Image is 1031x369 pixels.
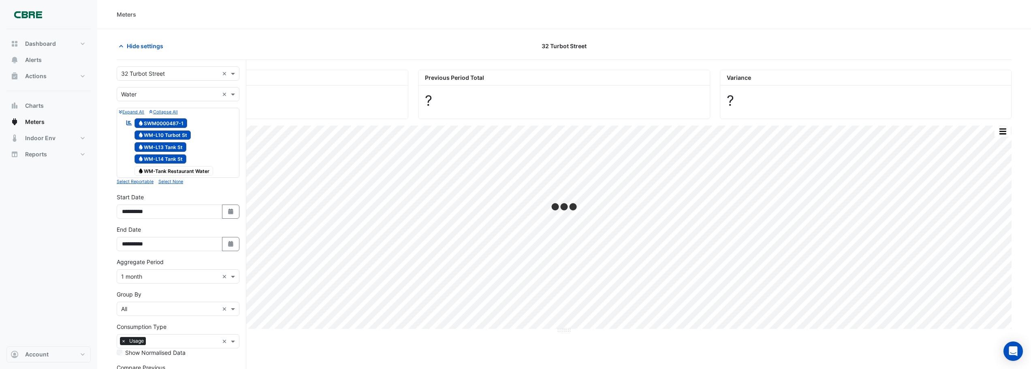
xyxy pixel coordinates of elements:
[25,102,44,110] span: Charts
[134,118,188,128] span: SWM0000487-1
[117,193,144,201] label: Start Date
[425,92,703,109] div: ?
[6,36,91,52] button: Dashboard
[117,322,166,331] label: Consumption Type
[6,130,91,146] button: Indoor Env
[138,120,144,126] fa-icon: Water
[134,166,213,176] span: WM-Tank Restaurant Water
[6,114,91,130] button: Meters
[125,348,186,357] label: Show Normalised Data
[134,142,187,152] span: WM-L13 Tank St
[11,150,19,158] app-icon: Reports
[222,69,229,78] span: Clear
[720,70,1011,85] div: Variance
[138,132,144,138] fa-icon: Water
[25,72,47,80] span: Actions
[418,70,709,85] div: Previous Period Total
[222,337,229,346] span: Clear
[1003,341,1023,361] div: Open Intercom Messenger
[119,108,144,115] button: Expand All
[11,40,19,48] app-icon: Dashboard
[11,56,19,64] app-icon: Alerts
[127,42,163,50] span: Hide settings
[126,119,133,126] fa-icon: Reportable
[25,56,42,64] span: Alerts
[25,134,55,142] span: Indoor Env
[11,102,19,110] app-icon: Charts
[6,146,91,162] button: Reports
[222,272,229,281] span: Clear
[25,150,47,158] span: Reports
[117,70,408,85] div: Current Period Total
[117,225,141,234] label: End Date
[727,92,1005,109] div: ?
[117,10,136,19] div: Meters
[10,6,46,23] img: Company Logo
[11,118,19,126] app-icon: Meters
[995,126,1011,137] button: More Options
[25,350,49,358] span: Account
[158,179,183,184] small: Select None
[222,305,229,313] span: Clear
[6,98,91,114] button: Charts
[138,168,144,174] fa-icon: Water
[25,40,56,48] span: Dashboard
[117,178,154,185] button: Select Reportable
[127,337,146,345] span: Usage
[6,346,91,363] button: Account
[134,154,187,164] span: WM-L14 Tank St
[134,130,191,140] span: WM-L10 Turbot St
[138,144,144,150] fa-icon: Water
[11,72,19,80] app-icon: Actions
[117,39,169,53] button: Hide settings
[542,42,587,50] span: 32 Turbot Street
[227,208,235,215] fa-icon: Select Date
[6,52,91,68] button: Alerts
[117,290,141,299] label: Group By
[6,68,91,84] button: Actions
[138,156,144,162] fa-icon: Water
[158,178,183,185] button: Select None
[117,258,164,266] label: Aggregate Period
[119,109,144,115] small: Expand All
[120,337,127,345] span: ×
[11,134,19,142] app-icon: Indoor Env
[25,118,45,126] span: Meters
[149,108,177,115] button: Collapse All
[117,179,154,184] small: Select Reportable
[124,92,401,109] div: ?
[149,109,177,115] small: Collapse All
[222,90,229,98] span: Clear
[227,241,235,247] fa-icon: Select Date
